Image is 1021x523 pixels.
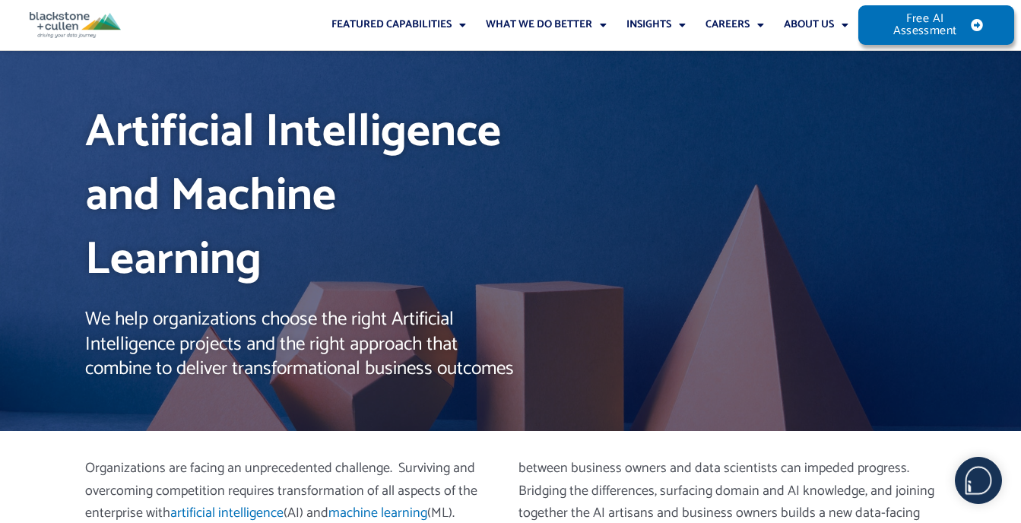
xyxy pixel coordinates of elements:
span: Free AI Assessment [889,13,962,37]
h2: We help organizations choose the right Artificial Intelligence projects and the right approach th... [85,307,521,382]
img: users%2F5SSOSaKfQqXq3cFEnIZRYMEs4ra2%2Fmedia%2Fimages%2F-Bulle%20blanche%20sans%20fond%20%2B%20ma... [956,458,1001,503]
h1: Artificial Intelligence and Machine Learning [85,100,521,292]
a: Free AI Assessment [858,5,1014,45]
